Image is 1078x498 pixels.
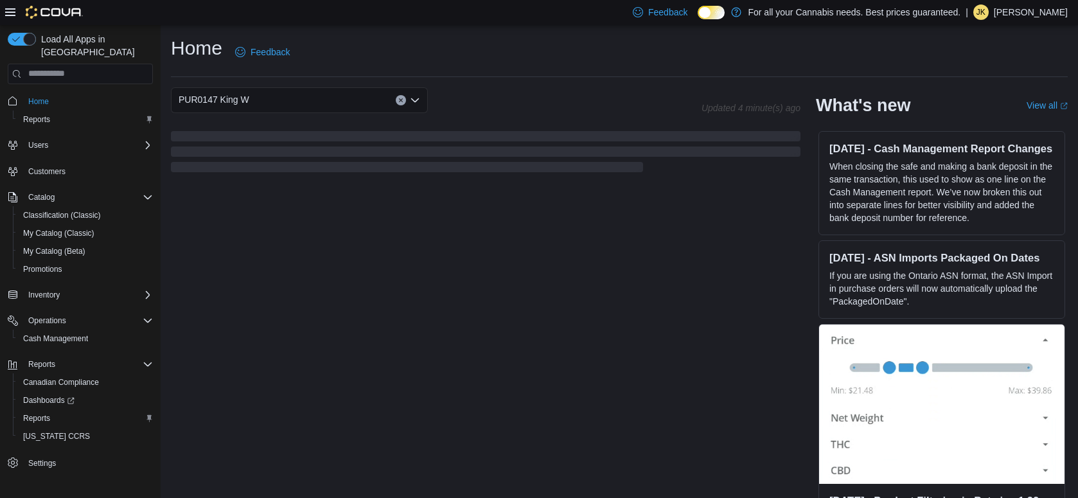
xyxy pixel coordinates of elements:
button: Operations [23,313,71,328]
span: Operations [28,316,66,326]
span: Reports [28,359,55,369]
a: My Catalog (Beta) [18,244,91,259]
h3: [DATE] - Cash Management Report Changes [829,142,1054,155]
button: Promotions [13,260,158,278]
span: Cash Management [18,331,153,346]
span: Inventory [23,287,153,303]
p: For all your Cannabis needs. Best prices guaranteed. [748,4,960,20]
button: Open list of options [410,95,420,105]
button: Operations [3,312,158,330]
a: Dashboards [13,391,158,409]
p: When closing the safe and making a bank deposit in the same transaction, this used to show as one... [829,160,1054,224]
button: My Catalog (Classic) [13,224,158,242]
button: Reports [13,111,158,129]
button: Canadian Compliance [13,373,158,391]
a: Classification (Classic) [18,208,106,223]
h2: What's new [816,95,910,116]
span: My Catalog (Classic) [18,226,153,241]
button: Users [23,138,53,153]
p: Updated 4 minute(s) ago [702,103,800,113]
span: JK [976,4,985,20]
a: Canadian Compliance [18,375,104,390]
button: Catalog [23,190,60,205]
a: Promotions [18,262,67,277]
span: Users [23,138,153,153]
a: Reports [18,411,55,426]
span: Promotions [23,264,62,274]
button: Classification (Classic) [13,206,158,224]
span: Classification (Classic) [23,210,101,220]
span: Home [23,93,153,109]
button: Users [3,136,158,154]
button: Inventory [3,286,158,304]
a: Home [23,94,54,109]
span: Classification (Classic) [18,208,153,223]
span: Canadian Compliance [23,377,99,387]
button: Home [3,92,158,111]
span: Dashboards [18,393,153,408]
span: Settings [28,458,56,468]
a: Feedback [230,39,295,65]
a: [US_STATE] CCRS [18,429,95,444]
img: Cova [26,6,83,19]
p: [PERSON_NAME] [994,4,1068,20]
span: Catalog [23,190,153,205]
span: Settings [23,454,153,470]
span: Customers [28,166,66,177]
span: Reports [23,413,50,423]
span: Feedback [251,46,290,58]
a: Settings [23,456,61,471]
button: Customers [3,162,158,181]
div: Jennifer Kinzie [973,4,989,20]
button: Catalog [3,188,158,206]
a: View allExternal link [1027,100,1068,111]
span: My Catalog (Classic) [23,228,94,238]
span: My Catalog (Beta) [18,244,153,259]
span: Dashboards [23,395,75,405]
span: Operations [23,313,153,328]
span: Users [28,140,48,150]
h3: [DATE] - ASN Imports Packaged On Dates [829,251,1054,264]
span: [US_STATE] CCRS [23,431,90,441]
button: Reports [3,355,158,373]
button: Cash Management [13,330,158,348]
span: Reports [23,357,153,372]
span: Customers [23,163,153,179]
a: Customers [23,164,71,179]
a: Dashboards [18,393,80,408]
span: Canadian Compliance [18,375,153,390]
h1: Home [171,35,222,61]
span: My Catalog (Beta) [23,246,85,256]
span: Cash Management [23,333,88,344]
button: [US_STATE] CCRS [13,427,158,445]
button: Clear input [396,95,406,105]
span: Reports [23,114,50,125]
span: Loading [171,134,800,175]
span: Inventory [28,290,60,300]
a: Cash Management [18,331,93,346]
span: Home [28,96,49,107]
button: Reports [13,409,158,427]
span: Promotions [18,262,153,277]
svg: External link [1060,102,1068,110]
span: Catalog [28,192,55,202]
button: Reports [23,357,60,372]
button: Settings [3,453,158,472]
span: PUR0147 King W [179,92,249,107]
span: Feedback [648,6,687,19]
a: My Catalog (Classic) [18,226,100,241]
a: Reports [18,112,55,127]
span: Reports [18,112,153,127]
p: | [966,4,968,20]
span: Reports [18,411,153,426]
button: My Catalog (Beta) [13,242,158,260]
p: If you are using the Ontario ASN format, the ASN Import in purchase orders will now automatically... [829,269,1054,308]
span: Load All Apps in [GEOGRAPHIC_DATA] [36,33,153,58]
input: Dark Mode [698,6,725,19]
button: Inventory [23,287,65,303]
span: Washington CCRS [18,429,153,444]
